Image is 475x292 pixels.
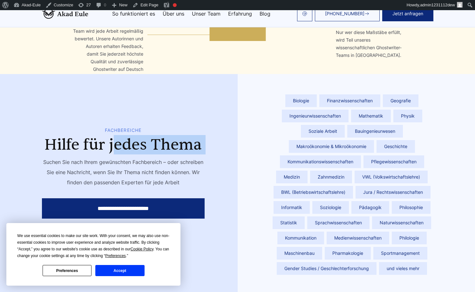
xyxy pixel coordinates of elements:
div: Cookie Consent Prompt [6,223,180,286]
span: Biologie [285,94,317,107]
div: We use essential cookies to make our site work. With your consent, we may also use non-essential ... [17,233,170,259]
span: Kommunikation [277,232,324,244]
button: Preferences [43,265,92,276]
span: Naturwissenschaften [372,216,431,229]
button: Accept [95,265,144,276]
h2: Hilfe für jedes Thema [42,136,205,154]
span: Informatik [274,201,310,214]
span: Sprachwissenschaften [307,216,370,229]
button: Jetzt anfragen [382,6,433,21]
span: Geografie [383,94,418,107]
span: Maschinenbau [277,247,322,260]
img: email [302,11,307,16]
span: Soziale Arbeit [301,125,345,138]
div: Suchen Sie nach Ihrem gewünschten Fachbereich – oder schreiben Sie eine Nachricht, wenn Sie Ihr T... [42,157,205,195]
a: [PHONE_NUMBER] [315,6,380,21]
a: Blog [260,11,270,16]
span: Soziologie [312,201,349,214]
span: [PHONE_NUMBER] [325,11,364,16]
a: So funktioniert es [112,11,155,16]
div: Fachbereiche [42,128,205,133]
span: Sportmanagement [373,247,427,260]
span: admin1231112dew [420,3,455,7]
img: logo [42,9,88,19]
div: Focus keyphrase not set [173,3,177,7]
span: Geschichte [377,140,415,153]
span: VWL (Volkswirtschaftslehre) [355,171,428,183]
span: Jura / Rechtswissenschaften [356,186,431,199]
a: Erfahrung [228,11,252,16]
span: Ingenieurwissenschaften [282,110,349,122]
span: Preferences [105,254,126,258]
span: Cookie Policy [131,247,153,251]
span: Makroökonomie & Mikroökonomie [289,140,374,153]
span: BWL (Betriebswirtschaftslehre) [274,186,353,199]
span: Philosophie [392,201,431,214]
span: Pharmakologie [325,247,371,260]
a: Über uns [163,11,184,16]
span: Gender Studies / Geschlechterforschung [277,262,377,275]
span: und vieles mehr [379,262,427,275]
a: Unser Team [192,11,221,16]
span: Zahnmedizin [310,171,352,183]
span: Medizin [276,171,308,183]
span: Medienwissenschaften [327,232,389,244]
span: Finanzwissenschaften [319,94,380,107]
span: Philologie [392,232,427,244]
span: Bauingenieurwesen [347,125,403,138]
span: Statistik [273,216,305,229]
span: Pädagogik [351,201,389,214]
span: Kommunikationswissenschaften [280,155,361,168]
span: Physik [393,110,422,122]
span: Mathematik [351,110,391,122]
span: Pflegewissenschaften [363,155,424,168]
